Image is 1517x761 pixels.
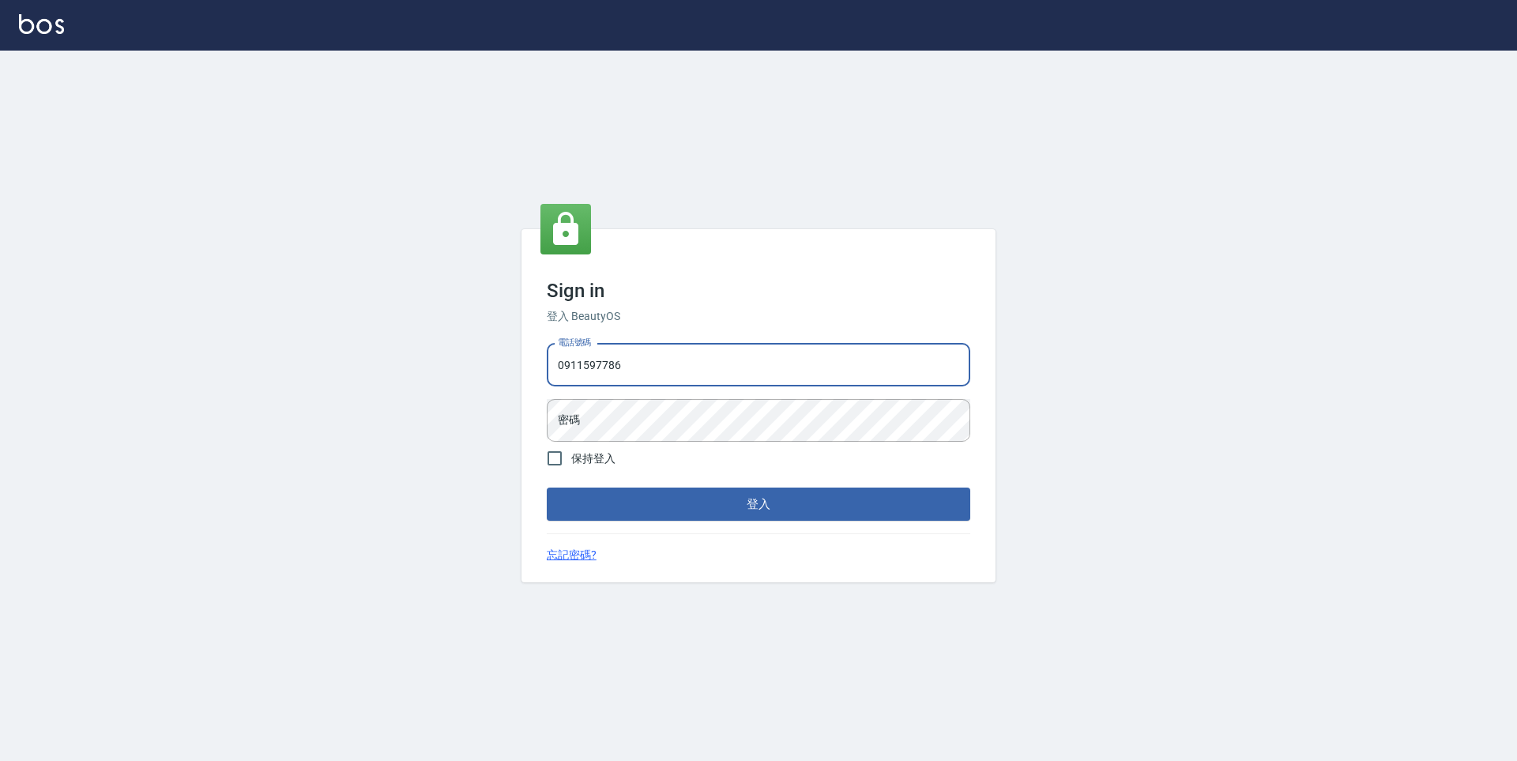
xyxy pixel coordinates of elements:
[19,14,64,34] img: Logo
[547,280,970,302] h3: Sign in
[558,337,591,348] label: 電話號碼
[571,450,615,467] span: 保持登入
[547,547,597,563] a: 忘記密碼?
[547,308,970,325] h6: 登入 BeautyOS
[547,488,970,521] button: 登入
